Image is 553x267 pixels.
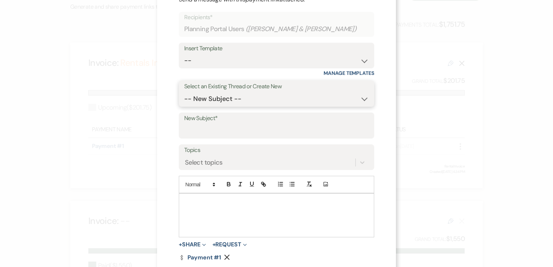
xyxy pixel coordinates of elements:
[184,13,369,22] p: Recipients*
[184,43,369,54] div: Insert Template
[184,22,369,36] div: Planning Portal Users
[185,157,223,167] div: Select topics
[184,81,369,92] label: Select an Existing Thread or Create New
[179,242,206,247] button: Share
[184,145,369,156] label: Topics
[179,255,221,260] a: Payment #1
[179,242,182,247] span: +
[324,70,374,76] a: Manage Templates
[212,242,247,247] button: Request
[212,242,216,247] span: +
[246,24,357,34] span: ( [PERSON_NAME] & [PERSON_NAME] )
[184,113,369,124] label: New Subject*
